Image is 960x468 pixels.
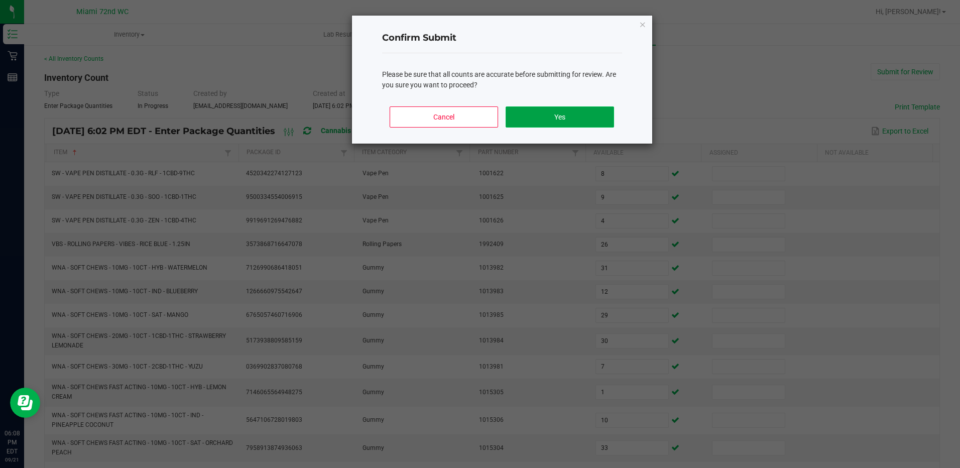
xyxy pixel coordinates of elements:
[10,388,40,418] iframe: Resource center
[639,18,646,30] button: Close
[506,106,614,128] button: Yes
[390,106,498,128] button: Cancel
[382,69,622,90] div: Please be sure that all counts are accurate before submitting for review. Are you sure you want t...
[382,32,622,45] h4: Confirm Submit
